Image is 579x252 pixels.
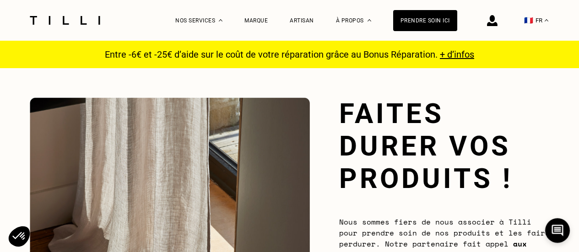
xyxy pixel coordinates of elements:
[339,97,550,195] h1: Faites durer vos produits !
[440,49,474,60] a: + d’infos
[545,19,548,21] img: menu déroulant
[290,17,314,24] a: Artisan
[27,16,103,25] img: Logo du service de couturière Tilli
[368,19,371,21] img: Menu déroulant à propos
[393,10,457,31] a: Prendre soin ici
[99,49,480,60] p: Entre -6€ et -25€ d’aide sur le coût de votre réparation grâce au Bonus Réparation.
[487,15,498,26] img: icône connexion
[219,19,222,21] img: Menu déroulant
[524,16,533,25] span: 🇫🇷
[244,17,268,24] a: Marque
